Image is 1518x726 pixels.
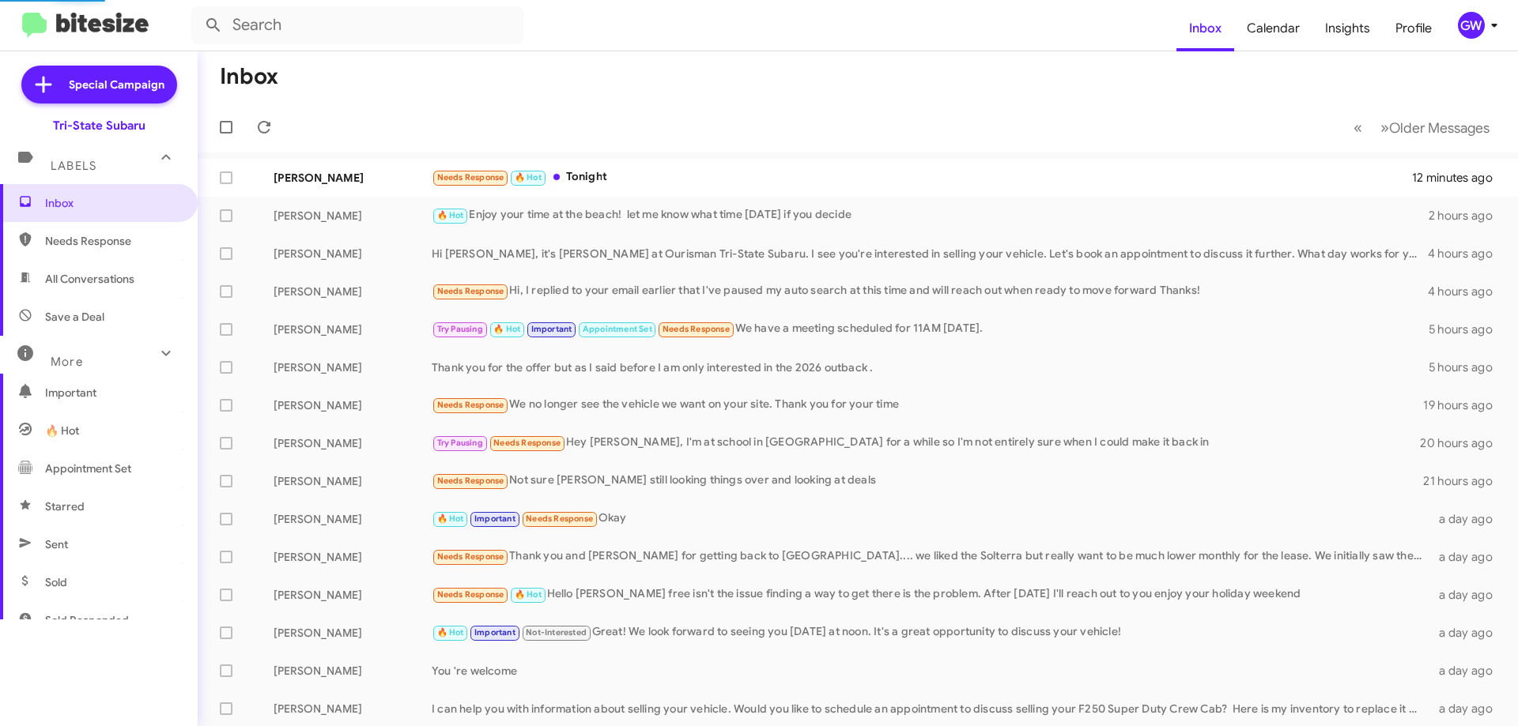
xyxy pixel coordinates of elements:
[191,6,523,44] input: Search
[45,461,131,476] span: Appointment Set
[274,435,432,451] div: [PERSON_NAME]
[663,324,730,334] span: Needs Response
[1345,111,1499,144] nav: Page navigation example
[274,322,432,337] div: [PERSON_NAME]
[531,324,572,334] span: Important
[432,282,1428,300] div: Hi, I replied to your email earlier that I've paused my auto search at this time and will reach o...
[437,210,464,220] span: 🔥 Hot
[432,663,1429,679] div: You 're welcome
[432,206,1429,224] div: Enjoy your time at the beach! let me know what time [DATE] if you decide
[51,159,96,173] span: Labels
[1371,111,1499,144] button: Next
[515,172,542,182] span: 🔥 Hot
[1429,701,1505,717] div: a day ago
[432,701,1429,717] div: I can help you with information about selling your vehicle. Would you like to schedule an appoint...
[432,320,1429,338] div: We have a meeting scheduled for 11AM [DATE].
[274,284,432,299] div: [PERSON_NAME]
[1344,111,1372,144] button: Previous
[1383,6,1444,51] a: Profile
[1429,587,1505,603] div: a day ago
[437,551,504,562] span: Needs Response
[21,66,177,103] a: Special Campaign
[1389,119,1490,137] span: Older Messages
[526,627,587,638] span: Not-Interested
[432,510,1429,528] div: Okay
[274,701,432,717] div: [PERSON_NAME]
[1429,663,1505,679] div: a day ago
[1234,6,1312,51] a: Calendar
[1176,6,1234,51] a: Inbox
[1423,397,1505,413] div: 19 hours ago
[1428,246,1505,261] div: 4 hours ago
[45,309,104,325] span: Save a Deal
[515,589,542,600] span: 🔥 Hot
[432,246,1428,261] div: Hi [PERSON_NAME], it's [PERSON_NAME] at Ourisman Tri-State Subaru. I see you're interested in sel...
[45,536,68,552] span: Sent
[1428,284,1505,299] div: 4 hours ago
[45,385,179,401] span: Important
[437,589,504,600] span: Needs Response
[432,472,1423,490] div: Not sure [PERSON_NAME] still looking things over and looking at deals
[51,355,83,369] span: More
[53,118,145,134] div: Tri-State Subaru
[474,627,515,638] span: Important
[493,438,561,448] span: Needs Response
[432,396,1423,414] div: We no longer see the vehicle we want on your site. Thank you for your time
[45,498,85,514] span: Starred
[45,233,179,249] span: Needs Response
[1420,435,1505,451] div: 20 hours ago
[1429,322,1505,337] div: 5 hours ago
[45,574,67,590] span: Sold
[274,663,432,679] div: [PERSON_NAME]
[274,473,432,489] div: [PERSON_NAME]
[274,625,432,641] div: [PERSON_NAME]
[437,627,464,638] span: 🔥 Hot
[1423,473,1505,489] div: 21 hours ago
[432,359,1429,375] div: Thank you for the offer but as I said before I am only interested in the 2026 outback .
[274,511,432,527] div: [PERSON_NAME]
[437,286,504,296] span: Needs Response
[1429,511,1505,527] div: a day ago
[45,271,134,287] span: All Conversations
[432,547,1429,566] div: Thank you and [PERSON_NAME] for getting back to [GEOGRAPHIC_DATA].... we liked the Solterra but r...
[274,549,432,565] div: [PERSON_NAME]
[274,246,432,261] div: [PERSON_NAME]
[1412,170,1505,186] div: 12 minutes ago
[437,438,483,448] span: Try Pausing
[274,397,432,413] div: [PERSON_NAME]
[1380,118,1389,137] span: »
[583,324,652,334] span: Appointment Set
[220,64,278,89] h1: Inbox
[1429,359,1505,375] div: 5 hours ago
[474,513,515,524] span: Important
[437,324,483,334] span: Try Pausing
[45,612,129,628] span: Sold Responded
[437,400,504,410] span: Needs Response
[1444,12,1501,39] button: GW
[1354,118,1362,137] span: «
[437,476,504,486] span: Needs Response
[437,172,504,182] span: Needs Response
[45,423,79,438] span: 🔥 Hot
[274,359,432,375] div: [PERSON_NAME]
[274,208,432,224] div: [PERSON_NAME]
[493,324,520,334] span: 🔥 Hot
[437,513,464,524] span: 🔥 Hot
[1458,12,1485,39] div: GW
[69,77,164,92] span: Special Campaign
[432,623,1429,641] div: Great! We look forward to seeing you [DATE] at noon. It's a great opportunity to discuss your veh...
[1429,625,1505,641] div: a day ago
[45,195,179,211] span: Inbox
[274,587,432,603] div: [PERSON_NAME]
[432,585,1429,604] div: Hello [PERSON_NAME] free isn't the issue finding a way to get there is the problem. After [DATE] ...
[526,513,593,524] span: Needs Response
[1312,6,1383,51] a: Insights
[1429,208,1505,224] div: 2 hours ago
[432,168,1412,186] div: Tonight
[1429,549,1505,565] div: a day ago
[274,170,432,186] div: [PERSON_NAME]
